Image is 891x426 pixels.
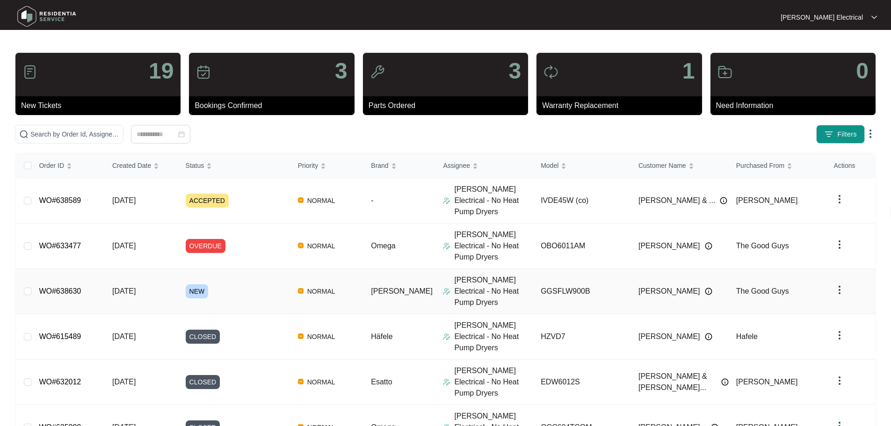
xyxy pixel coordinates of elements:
[533,314,631,360] td: HZVD7
[871,15,877,20] img: dropdown arrow
[533,269,631,314] td: GGSFLW900B
[290,153,364,178] th: Priority
[533,224,631,269] td: OBO6011AM
[39,287,81,295] a: WO#638630
[370,65,385,79] img: icon
[369,100,528,111] p: Parts Ordered
[454,229,533,263] p: [PERSON_NAME] Electrical - No Heat Pump Dryers
[304,240,339,252] span: NORMAL
[717,65,732,79] img: icon
[533,360,631,405] td: EDW6012S
[112,196,136,204] span: [DATE]
[443,333,450,340] img: Assigner Icon
[682,60,695,82] p: 1
[443,378,450,386] img: Assigner Icon
[454,184,533,217] p: [PERSON_NAME] Electrical - No Heat Pump Dryers
[533,178,631,224] td: IVDE45W (co)
[39,332,81,340] a: WO#615489
[186,239,225,253] span: OVERDUE
[736,287,789,295] span: The Good Guys
[112,160,151,171] span: Created Date
[716,100,876,111] p: Need Information
[826,153,875,178] th: Actions
[541,160,558,171] span: Model
[435,153,533,178] th: Assignee
[834,284,845,296] img: dropdown arrow
[721,378,729,386] img: Info icon
[736,196,798,204] span: [PERSON_NAME]
[508,60,521,82] p: 3
[856,60,869,82] p: 0
[705,242,712,250] img: Info icon
[705,333,712,340] img: Info icon
[837,130,857,139] span: Filters
[631,153,729,178] th: Customer Name
[363,153,435,178] th: Brand
[31,153,105,178] th: Order ID
[736,160,784,171] span: Purchased From
[149,60,174,82] p: 19
[443,288,450,295] img: Assigner Icon
[705,288,712,295] img: Info icon
[736,242,789,250] span: The Good Guys
[371,196,373,204] span: -
[865,128,876,139] img: dropdown arrow
[19,130,29,139] img: search-icon
[39,242,81,250] a: WO#633477
[443,160,470,171] span: Assignee
[371,287,433,295] span: [PERSON_NAME]
[186,330,220,344] span: CLOSED
[112,378,136,386] span: [DATE]
[30,129,119,139] input: Search by Order Id, Assignee Name, Customer Name, Brand and Model
[14,2,80,30] img: residentia service logo
[39,196,81,204] a: WO#638589
[638,195,715,206] span: [PERSON_NAME] & ...
[186,160,204,171] span: Status
[298,288,304,294] img: Vercel Logo
[781,13,863,22] p: [PERSON_NAME] Electrical
[186,375,220,389] span: CLOSED
[543,65,558,79] img: icon
[542,100,702,111] p: Warranty Replacement
[304,286,339,297] span: NORMAL
[371,378,392,386] span: Esatto
[638,160,686,171] span: Customer Name
[39,160,64,171] span: Order ID
[371,332,392,340] span: Häfele
[304,376,339,388] span: NORMAL
[195,100,354,111] p: Bookings Confirmed
[304,331,339,342] span: NORMAL
[371,160,388,171] span: Brand
[112,242,136,250] span: [DATE]
[298,333,304,339] img: Vercel Logo
[824,130,833,139] img: filter icon
[454,365,533,399] p: [PERSON_NAME] Electrical - No Heat Pump Dryers
[834,375,845,386] img: dropdown arrow
[533,153,631,178] th: Model
[443,197,450,204] img: Assigner Icon
[22,65,37,79] img: icon
[454,274,533,308] p: [PERSON_NAME] Electrical - No Heat Pump Dryers
[105,153,178,178] th: Created Date
[335,60,348,82] p: 3
[21,100,181,111] p: New Tickets
[443,242,450,250] img: Assigner Icon
[178,153,290,178] th: Status
[638,371,717,393] span: [PERSON_NAME] & [PERSON_NAME]...
[298,160,319,171] span: Priority
[186,284,209,298] span: NEW
[454,320,533,354] p: [PERSON_NAME] Electrical - No Heat Pump Dryers
[736,378,798,386] span: [PERSON_NAME]
[638,331,700,342] span: [PERSON_NAME]
[186,194,229,208] span: ACCEPTED
[39,378,81,386] a: WO#632012
[834,194,845,205] img: dropdown arrow
[834,330,845,341] img: dropdown arrow
[638,240,700,252] span: [PERSON_NAME]
[638,286,700,297] span: [PERSON_NAME]
[304,195,339,206] span: NORMAL
[298,379,304,384] img: Vercel Logo
[736,332,758,340] span: Hafele
[729,153,826,178] th: Purchased From
[112,287,136,295] span: [DATE]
